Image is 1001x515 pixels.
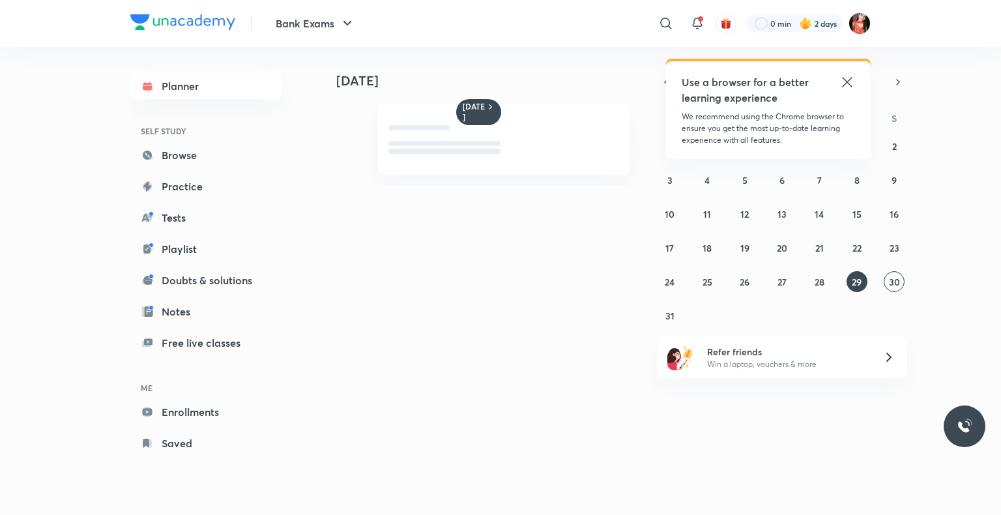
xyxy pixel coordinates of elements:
[697,169,718,190] button: August 4, 2025
[847,271,867,292] button: August 29, 2025
[889,276,900,288] abbr: August 30, 2025
[130,267,282,293] a: Doubts & solutions
[884,136,905,156] button: August 2, 2025
[130,14,235,30] img: Company Logo
[852,276,862,288] abbr: August 29, 2025
[809,169,830,190] button: August 7, 2025
[892,112,897,125] abbr: Saturday
[854,174,860,186] abbr: August 8, 2025
[660,305,680,326] button: August 31, 2025
[815,208,824,220] abbr: August 14, 2025
[703,276,712,288] abbr: August 25, 2025
[268,10,363,37] button: Bank Exams
[665,276,675,288] abbr: August 24, 2025
[660,237,680,258] button: August 17, 2025
[130,377,282,399] h6: ME
[130,142,282,168] a: Browse
[734,271,755,292] button: August 26, 2025
[130,299,282,325] a: Notes
[660,271,680,292] button: August 24, 2025
[734,203,755,224] button: August 12, 2025
[697,271,718,292] button: August 25, 2025
[847,237,867,258] button: August 22, 2025
[130,120,282,142] h6: SELF STUDY
[720,18,732,29] img: avatar
[682,74,811,106] h5: Use a browser for a better learning experience
[884,237,905,258] button: August 23, 2025
[777,276,787,288] abbr: August 27, 2025
[740,242,749,254] abbr: August 19, 2025
[890,242,899,254] abbr: August 23, 2025
[772,203,792,224] button: August 13, 2025
[665,242,674,254] abbr: August 17, 2025
[849,12,871,35] img: Minakshi gakre
[665,310,675,322] abbr: August 31, 2025
[336,73,643,89] h4: [DATE]
[697,203,718,224] button: August 11, 2025
[703,208,711,220] abbr: August 11, 2025
[847,203,867,224] button: August 15, 2025
[667,344,693,370] img: referral
[779,174,785,186] abbr: August 6, 2025
[957,419,972,434] img: ttu
[130,73,282,99] a: Planner
[809,271,830,292] button: August 28, 2025
[130,236,282,262] a: Playlist
[667,174,673,186] abbr: August 3, 2025
[130,330,282,356] a: Free live classes
[665,208,675,220] abbr: August 10, 2025
[703,242,712,254] abbr: August 18, 2025
[884,271,905,292] button: August 30, 2025
[852,208,862,220] abbr: August 15, 2025
[742,174,747,186] abbr: August 5, 2025
[772,169,792,190] button: August 6, 2025
[463,102,486,123] h6: [DATE]
[884,169,905,190] button: August 9, 2025
[809,237,830,258] button: August 21, 2025
[716,13,736,34] button: avatar
[815,276,824,288] abbr: August 28, 2025
[130,399,282,425] a: Enrollments
[777,208,787,220] abbr: August 13, 2025
[130,430,282,456] a: Saved
[892,140,897,153] abbr: August 2, 2025
[734,237,755,258] button: August 19, 2025
[660,203,680,224] button: August 10, 2025
[740,276,749,288] abbr: August 26, 2025
[892,174,897,186] abbr: August 9, 2025
[704,174,710,186] abbr: August 4, 2025
[682,111,855,146] p: We recommend using the Chrome browser to ensure you get the most up-to-date learning experience w...
[707,359,867,370] p: Win a laptop, vouchers & more
[130,173,282,199] a: Practice
[772,237,792,258] button: August 20, 2025
[884,203,905,224] button: August 16, 2025
[734,169,755,190] button: August 5, 2025
[777,242,787,254] abbr: August 20, 2025
[697,237,718,258] button: August 18, 2025
[772,271,792,292] button: August 27, 2025
[707,345,867,359] h6: Refer friends
[809,203,830,224] button: August 14, 2025
[817,174,822,186] abbr: August 7, 2025
[890,208,899,220] abbr: August 16, 2025
[130,14,235,33] a: Company Logo
[852,242,862,254] abbr: August 22, 2025
[815,242,824,254] abbr: August 21, 2025
[130,205,282,231] a: Tests
[740,208,749,220] abbr: August 12, 2025
[799,17,812,30] img: streak
[660,169,680,190] button: August 3, 2025
[847,169,867,190] button: August 8, 2025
